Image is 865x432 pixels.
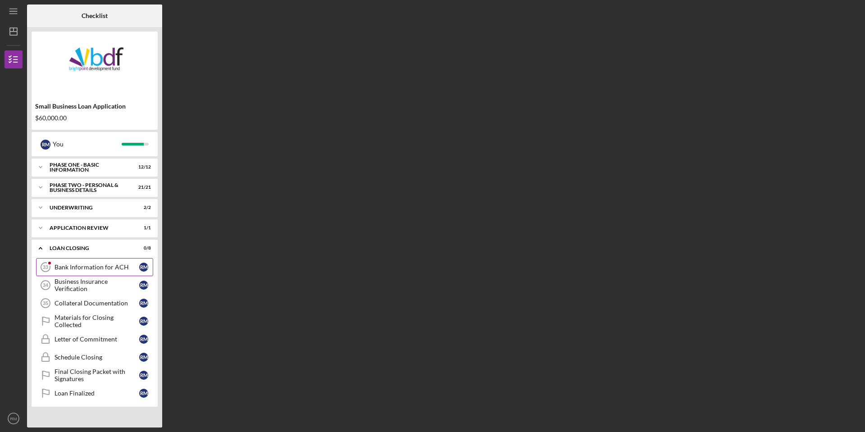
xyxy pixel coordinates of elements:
div: 21 / 21 [135,185,151,190]
div: Collateral Documentation [55,300,139,307]
a: 33Bank Information for ACHRM [36,258,153,276]
tspan: 34 [43,282,49,288]
button: RM [5,409,23,427]
div: Loan Finalized [55,390,139,397]
tspan: 35 [43,300,48,306]
b: Checklist [82,12,108,19]
div: Application Review [50,225,128,231]
div: Letter of Commitment [55,336,139,343]
div: R M [139,389,148,398]
div: Small Business Loan Application [35,103,154,110]
a: Loan FinalizedRM [36,384,153,402]
div: R M [139,281,148,290]
div: You [53,136,122,152]
a: Materials for Closing CollectedRM [36,312,153,330]
div: $60,000.00 [35,114,154,122]
a: 35Collateral DocumentationRM [36,294,153,312]
a: 34Business Insurance VerificationRM [36,276,153,294]
div: 2 / 2 [135,205,151,210]
div: Loan Closing [50,246,128,251]
div: R M [139,371,148,380]
div: Schedule Closing [55,354,139,361]
div: Materials for Closing Collected [55,314,139,328]
div: R M [139,263,148,272]
div: 1 / 1 [135,225,151,231]
div: PHASE TWO - PERSONAL & BUSINESS DETAILS [50,182,128,193]
div: 12 / 12 [135,164,151,170]
a: Schedule ClosingRM [36,348,153,366]
div: Business Insurance Verification [55,278,139,292]
div: R M [139,335,148,344]
a: Final Closing Packet with SignaturesRM [36,366,153,384]
div: 0 / 8 [135,246,151,251]
div: R M [41,140,50,150]
div: R M [139,317,148,326]
img: Product logo [32,36,158,90]
div: Bank Information for ACH [55,264,139,271]
div: R M [139,299,148,308]
a: Letter of CommitmentRM [36,330,153,348]
div: Phase One - Basic Information [50,162,128,173]
text: RM [10,416,17,421]
div: Underwriting [50,205,128,210]
div: R M [139,353,148,362]
div: Final Closing Packet with Signatures [55,368,139,382]
tspan: 33 [43,264,48,270]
